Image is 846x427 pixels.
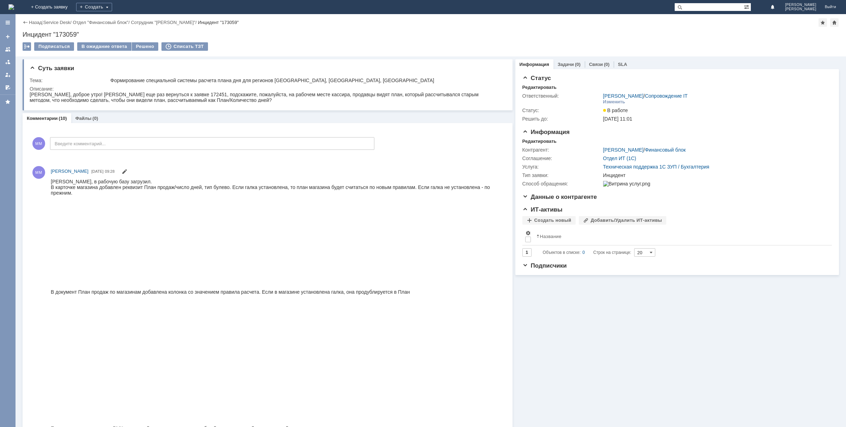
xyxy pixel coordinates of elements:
[30,86,502,92] div: Описание:
[29,20,42,25] a: Назад
[92,116,98,121] div: (0)
[603,147,686,153] div: /
[59,116,67,121] div: (10)
[522,194,597,200] span: Данные о контрагенте
[603,147,644,153] a: [PERSON_NAME]
[23,42,31,51] div: Работа с массовостью
[73,20,131,25] div: /
[43,20,73,25] div: /
[522,172,602,178] div: Тип заявки:
[525,230,531,236] span: Настройки
[522,85,557,90] div: Редактировать
[603,108,628,113] span: В работе
[603,164,710,170] a: Техническая поддержка 1С ЗУП / Бухгалтерия
[603,99,625,105] div: Изменить
[522,155,602,161] div: Соглашение:
[603,93,688,99] div: /
[785,3,816,7] span: [PERSON_NAME]
[522,262,567,269] span: Подписчики
[73,20,128,25] a: Отдел "Финансовый блок"
[785,7,816,11] span: [PERSON_NAME]
[520,62,549,67] a: Информация
[105,169,115,173] span: 09:28
[603,155,636,161] a: Отдел ИТ (1С)
[23,31,839,38] div: Инцидент "173059"
[534,227,826,245] th: Название
[2,44,13,55] a: Заявки на командах
[543,250,581,255] span: Объектов в списке:
[30,78,109,83] div: Тема:
[75,116,92,121] a: Файлы
[8,4,14,10] img: logo
[27,116,58,121] a: Комментарии
[618,62,627,67] a: SLA
[30,65,74,72] span: Суть заявки
[522,116,602,122] div: Решить до:
[830,18,839,27] div: Сделать домашней страницей
[51,169,88,174] span: [PERSON_NAME]
[582,248,585,257] div: 0
[32,137,45,150] span: ММ
[522,181,602,187] div: Способ обращения:
[603,172,828,178] div: Инцидент
[522,108,602,113] div: Статус:
[198,20,239,25] div: Инцидент "173059"
[110,78,501,83] div: Формирование специальной системы расчета плана дня для регионов [GEOGRAPHIC_DATA], [GEOGRAPHIC_DA...
[522,75,551,81] span: Статус
[522,129,570,135] span: Информация
[603,181,650,187] img: Витрина услуг.png
[2,31,13,42] a: Создать заявку
[2,56,13,68] a: Заявки в моей ответственности
[522,93,602,99] div: Ответственный:
[603,116,632,122] span: [DATE] 11:01
[8,4,14,10] a: Перейти на домашнюю страницу
[2,69,13,80] a: Мои заявки
[540,234,562,239] div: Название
[131,20,198,25] div: /
[589,62,603,67] a: Связи
[604,62,609,67] div: (0)
[76,3,112,11] div: Создать
[42,19,43,25] div: |
[91,169,104,173] span: [DATE]
[558,62,574,67] a: Задачи
[522,164,602,170] div: Услуга:
[522,206,563,213] span: ИТ-активы
[543,248,631,257] i: Строк на странице:
[2,82,13,93] a: Мои согласования
[819,18,827,27] div: Добавить в избранное
[51,168,88,175] a: [PERSON_NAME]
[645,93,688,99] a: Сопровождение IT
[43,20,70,25] a: Service Desk
[122,170,127,175] span: Редактировать
[522,139,557,144] div: Редактировать
[131,20,195,25] a: Сотрудник "[PERSON_NAME]"
[744,3,751,10] span: Расширенный поиск
[645,147,686,153] a: Финансовый блок
[603,93,644,99] a: [PERSON_NAME]
[575,62,581,67] div: (0)
[522,147,602,153] div: Контрагент:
